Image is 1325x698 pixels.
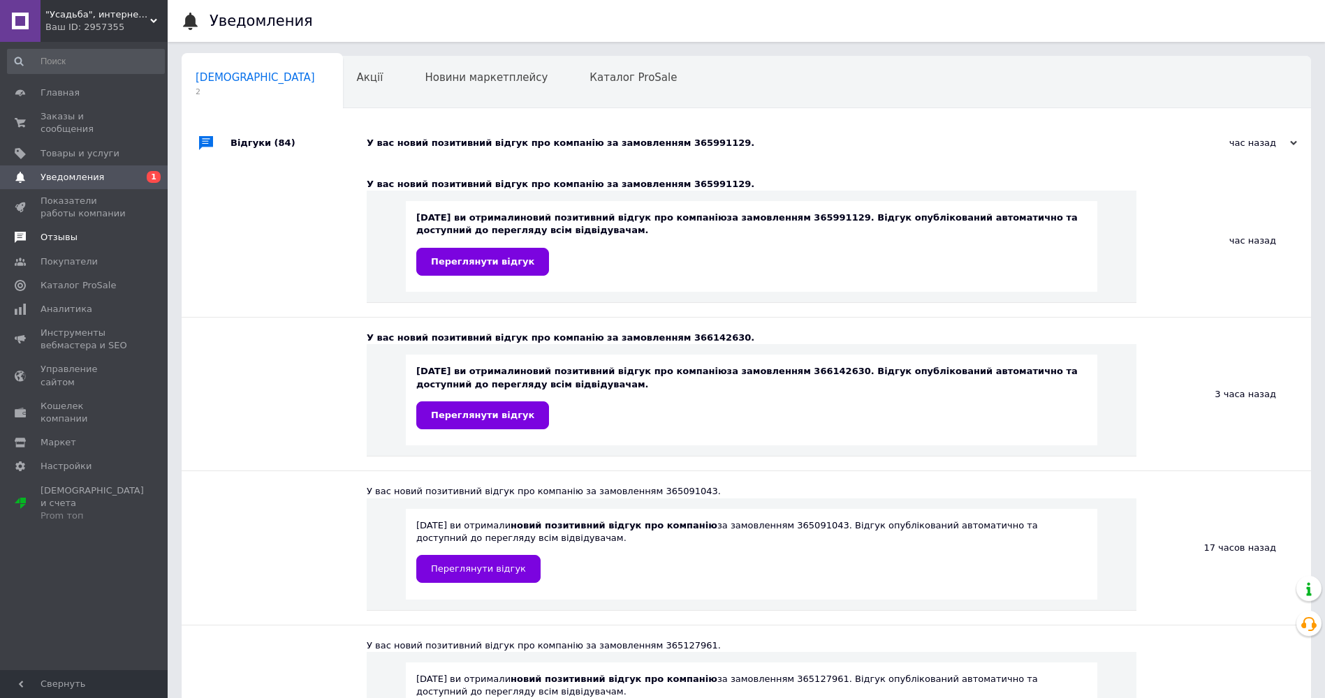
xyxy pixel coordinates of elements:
b: новий позитивний відгук про компанію [511,520,717,530]
div: У вас новий позитивний відгук про компанію за замовленням 366142630. [367,332,1136,344]
span: Настройки [41,460,91,473]
div: 3 часа назад [1136,318,1311,470]
div: Відгуки [230,122,367,164]
div: Prom топ [41,510,144,522]
div: час назад [1136,164,1311,317]
span: Каталог ProSale [590,71,677,84]
span: Заказы и сообщения [41,110,129,135]
div: У вас новий позитивний відгук про компанію за замовленням 365091043. [367,485,1136,498]
span: (84) [274,138,295,148]
span: 2 [196,87,315,97]
span: Акції [357,71,383,84]
span: [DEMOGRAPHIC_DATA] и счета [41,484,144,523]
span: Товары и услуги [41,147,119,160]
div: У вас новий позитивний відгук про компанію за замовленням 365991129. [367,178,1136,191]
span: Отзывы [41,231,78,244]
span: Переглянути відгук [431,410,534,420]
a: Переглянути відгук [416,555,541,583]
span: 1 [147,171,161,183]
div: час назад [1157,137,1297,149]
div: [DATE] ви отримали за замовленням 365091043. Відгук опублікований автоматично та доступний до пер... [416,519,1087,583]
span: Покупатели [41,255,98,268]
div: [DATE] ви отримали за замовленням 365991129. Відгук опублікований автоматично та доступний до пер... [416,211,1087,275]
input: Поиск [7,49,165,74]
span: Аналитика [41,303,92,315]
span: [DEMOGRAPHIC_DATA] [196,71,315,84]
b: новий позитивний відгук про компанію [520,366,727,376]
span: Маркет [41,436,76,449]
div: У вас новий позитивний відгук про компанію за замовленням 365991129. [367,137,1157,149]
div: 17 часов назад [1136,471,1311,624]
span: Каталог ProSale [41,279,116,292]
span: Управление сайтом [41,363,129,388]
a: Переглянути відгук [416,248,549,276]
span: Уведомления [41,171,104,184]
span: Главная [41,87,80,99]
b: новий позитивний відгук про компанію [520,212,727,223]
span: Кошелек компании [41,400,129,425]
div: Ваш ID: 2957355 [45,21,168,34]
a: Переглянути відгук [416,401,549,429]
div: [DATE] ви отримали за замовленням 366142630. Відгук опублікований автоматично та доступний до пер... [416,365,1087,429]
span: Переглянути відгук [431,563,526,574]
span: Переглянути відгук [431,256,534,267]
b: новий позитивний відгук про компанію [511,674,717,684]
span: Показатели работы компании [41,195,129,220]
span: Новини маркетплейсу [425,71,548,84]
div: У вас новий позитивний відгук про компанію за замовленням 365127961. [367,639,1136,652]
h1: Уведомления [210,13,313,29]
span: "Усадьба", интернет-магазин [45,8,150,21]
span: Инструменты вебмастера и SEO [41,327,129,352]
